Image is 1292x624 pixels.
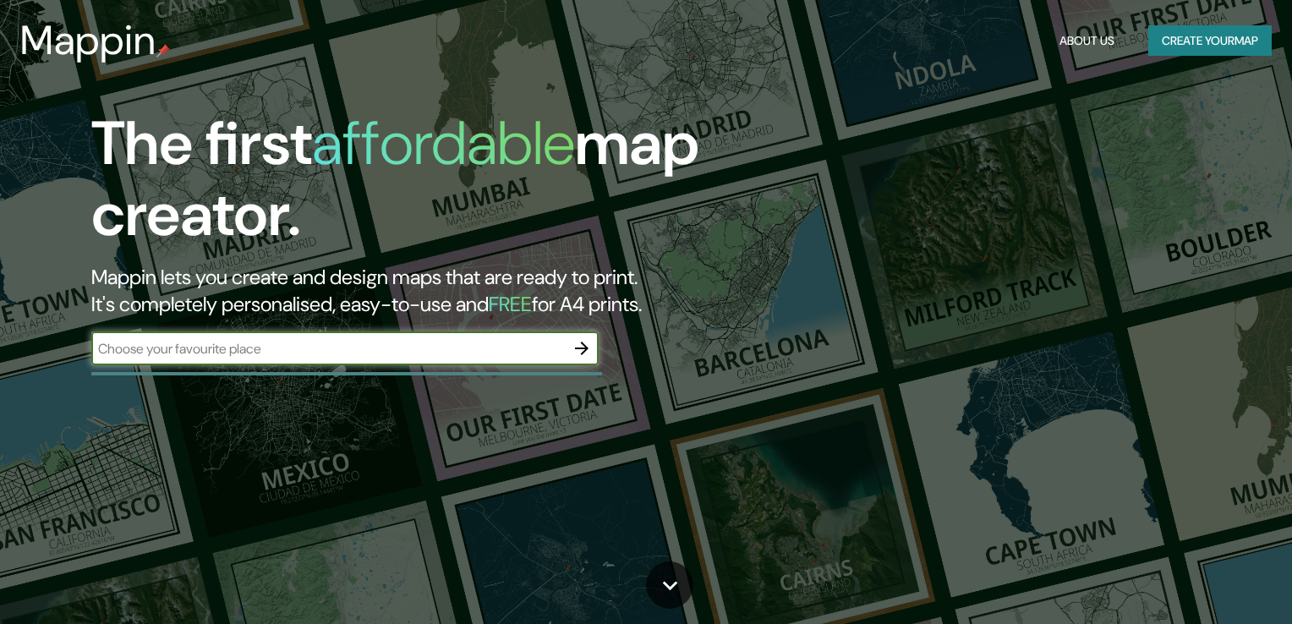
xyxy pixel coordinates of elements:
img: mappin-pin [156,44,170,57]
button: About Us [1053,25,1121,57]
h5: FREE [489,291,532,317]
button: Create yourmap [1148,25,1272,57]
input: Choose your favourite place [91,339,565,359]
h3: Mappin [20,17,156,64]
h1: affordable [312,104,575,183]
h1: The first map creator. [91,108,737,264]
h2: Mappin lets you create and design maps that are ready to print. It's completely personalised, eas... [91,264,737,318]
